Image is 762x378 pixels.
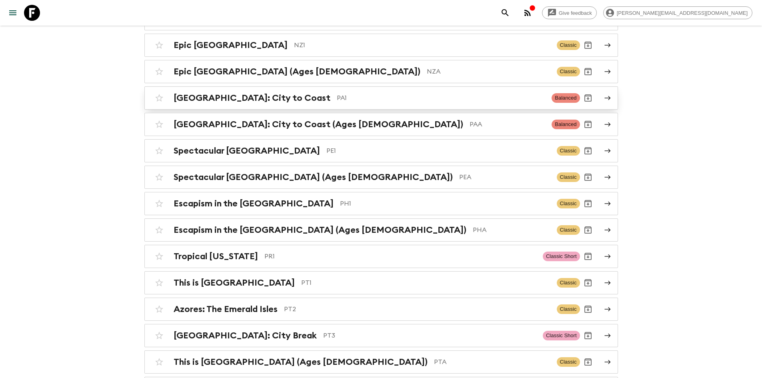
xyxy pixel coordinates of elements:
a: Epic [GEOGRAPHIC_DATA]NZ1ClassicArchive [144,34,618,57]
h2: Escapism in the [GEOGRAPHIC_DATA] [174,198,334,209]
span: Balanced [552,120,580,129]
a: [GEOGRAPHIC_DATA]: City BreakPT3Classic ShortArchive [144,324,618,347]
span: Classic [557,278,580,288]
a: This is [GEOGRAPHIC_DATA]PT1ClassicArchive [144,271,618,294]
a: Give feedback [542,6,597,19]
button: Archive [580,275,596,291]
p: PT2 [284,304,550,314]
h2: Escapism in the [GEOGRAPHIC_DATA] (Ages [DEMOGRAPHIC_DATA]) [174,225,466,235]
button: Archive [580,354,596,370]
p: PT3 [323,331,536,340]
span: Classic Short [543,331,580,340]
h2: This is [GEOGRAPHIC_DATA] (Ages [DEMOGRAPHIC_DATA]) [174,357,428,367]
a: Azores: The Emerald IslesPT2ClassicArchive [144,298,618,321]
button: menu [5,5,21,21]
h2: Spectacular [GEOGRAPHIC_DATA] (Ages [DEMOGRAPHIC_DATA]) [174,172,453,182]
p: PR1 [264,252,536,261]
h2: This is [GEOGRAPHIC_DATA] [174,278,295,288]
button: Archive [580,301,596,317]
span: Balanced [552,93,580,103]
button: search adventures [497,5,513,21]
span: Classic [557,357,580,367]
h2: [GEOGRAPHIC_DATA]: City to Coast (Ages [DEMOGRAPHIC_DATA]) [174,119,463,130]
span: Classic [557,304,580,314]
button: Archive [580,37,596,53]
h2: [GEOGRAPHIC_DATA]: City Break [174,330,317,341]
p: PAA [470,120,546,129]
a: Escapism in the [GEOGRAPHIC_DATA] (Ages [DEMOGRAPHIC_DATA])PHAClassicArchive [144,218,618,242]
a: Epic [GEOGRAPHIC_DATA] (Ages [DEMOGRAPHIC_DATA])NZAClassicArchive [144,60,618,83]
a: Spectacular [GEOGRAPHIC_DATA] (Ages [DEMOGRAPHIC_DATA])PEAClassicArchive [144,166,618,189]
span: Classic [557,225,580,235]
p: NZA [427,67,550,76]
p: PTA [434,357,550,367]
button: Archive [580,222,596,238]
h2: Epic [GEOGRAPHIC_DATA] (Ages [DEMOGRAPHIC_DATA]) [174,66,420,77]
a: Escapism in the [GEOGRAPHIC_DATA]PH1ClassicArchive [144,192,618,215]
button: Archive [580,328,596,344]
a: Tropical [US_STATE]PR1Classic ShortArchive [144,245,618,268]
span: Classic [557,146,580,156]
p: PEA [459,172,550,182]
span: Give feedback [554,10,596,16]
a: Spectacular [GEOGRAPHIC_DATA]PE1ClassicArchive [144,139,618,162]
h2: Tropical [US_STATE] [174,251,258,262]
p: PA1 [337,93,546,103]
h2: Spectacular [GEOGRAPHIC_DATA] [174,146,320,156]
a: [GEOGRAPHIC_DATA]: City to CoastPA1BalancedArchive [144,86,618,110]
p: PHA [473,225,550,235]
span: Classic Short [543,252,580,261]
h2: Azores: The Emerald Isles [174,304,278,314]
h2: Epic [GEOGRAPHIC_DATA] [174,40,288,50]
p: PH1 [340,199,550,208]
button: Archive [580,248,596,264]
p: PE1 [326,146,550,156]
button: Archive [580,64,596,80]
button: Archive [580,143,596,159]
button: Archive [580,169,596,185]
div: [PERSON_NAME][EMAIL_ADDRESS][DOMAIN_NAME] [603,6,752,19]
span: Classic [557,199,580,208]
span: [PERSON_NAME][EMAIL_ADDRESS][DOMAIN_NAME] [612,10,752,16]
p: PT1 [301,278,550,288]
span: Classic [557,40,580,50]
button: Archive [580,196,596,212]
a: [GEOGRAPHIC_DATA]: City to Coast (Ages [DEMOGRAPHIC_DATA])PAABalancedArchive [144,113,618,136]
h2: [GEOGRAPHIC_DATA]: City to Coast [174,93,330,103]
p: NZ1 [294,40,550,50]
span: Classic [557,172,580,182]
span: Classic [557,67,580,76]
button: Archive [580,116,596,132]
a: This is [GEOGRAPHIC_DATA] (Ages [DEMOGRAPHIC_DATA])PTAClassicArchive [144,350,618,374]
button: Archive [580,90,596,106]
